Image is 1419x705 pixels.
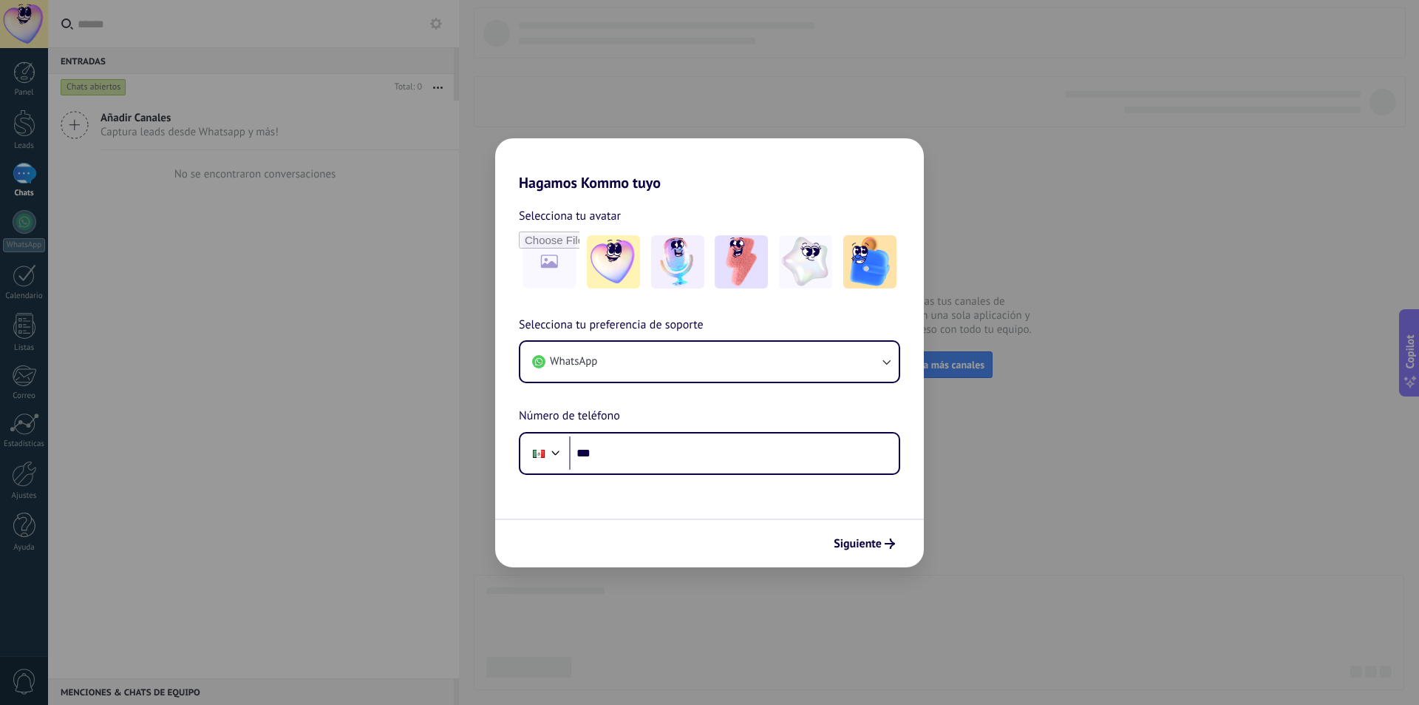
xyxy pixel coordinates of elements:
button: WhatsApp [520,342,899,382]
button: Siguiente [827,531,902,556]
img: -3.jpeg [715,235,768,289]
span: Selecciona tu avatar [519,206,621,226]
img: -4.jpeg [779,235,832,289]
div: Mexico: + 52 [525,438,553,469]
img: -5.jpeg [843,235,896,289]
img: -1.jpeg [587,235,640,289]
span: WhatsApp [550,354,597,369]
span: Siguiente [834,539,882,549]
span: Número de teléfono [519,407,620,426]
h2: Hagamos Kommo tuyo [495,138,924,192]
img: -2.jpeg [651,235,704,289]
span: Selecciona tu preferencia de soporte [519,316,704,335]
